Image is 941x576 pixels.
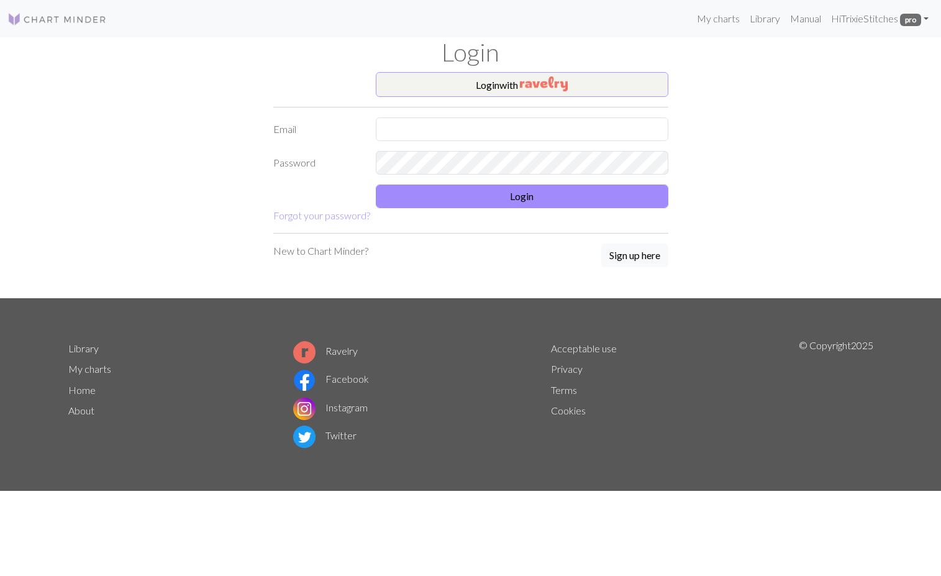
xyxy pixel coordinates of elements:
[293,369,316,391] img: Facebook logo
[266,117,368,141] label: Email
[601,244,668,268] a: Sign up here
[785,6,826,31] a: Manual
[293,401,368,413] a: Instagram
[293,398,316,420] img: Instagram logo
[520,76,568,91] img: Ravelry
[551,342,617,354] a: Acceptable use
[826,6,934,31] a: HiTrixieStitches pro
[293,426,316,448] img: Twitter logo
[68,363,111,375] a: My charts
[7,12,107,27] img: Logo
[551,384,577,396] a: Terms
[273,244,368,258] p: New to Chart Minder?
[293,341,316,363] img: Ravelry logo
[61,37,881,67] h1: Login
[68,342,99,354] a: Library
[745,6,785,31] a: Library
[692,6,745,31] a: My charts
[293,345,358,357] a: Ravelry
[266,151,368,175] label: Password
[551,405,586,416] a: Cookies
[900,14,921,26] span: pro
[601,244,668,267] button: Sign up here
[376,185,668,208] button: Login
[273,209,370,221] a: Forgot your password?
[68,384,96,396] a: Home
[293,373,369,385] a: Facebook
[799,338,873,451] p: © Copyright 2025
[68,405,94,416] a: About
[293,429,357,441] a: Twitter
[551,363,583,375] a: Privacy
[376,72,668,97] button: Loginwith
